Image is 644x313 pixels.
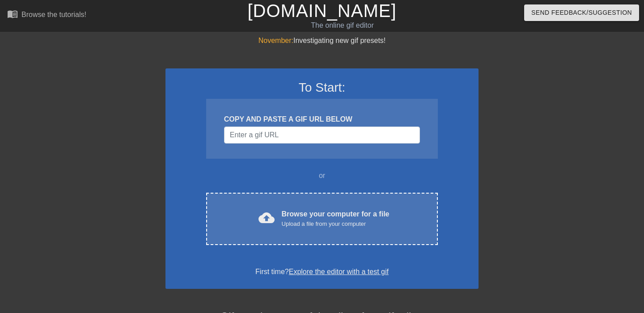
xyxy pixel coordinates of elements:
[224,127,420,144] input: Username
[189,170,455,181] div: or
[282,209,390,228] div: Browse your computer for a file
[165,35,479,46] div: Investigating new gif presets!
[7,8,86,22] a: Browse the tutorials!
[258,37,293,44] span: November:
[524,4,639,21] button: Send Feedback/Suggestion
[177,266,467,277] div: First time?
[247,1,396,21] a: [DOMAIN_NAME]
[177,80,467,95] h3: To Start:
[531,7,632,18] span: Send Feedback/Suggestion
[282,220,390,228] div: Upload a file from your computer
[258,210,275,226] span: cloud_upload
[7,8,18,19] span: menu_book
[21,11,86,18] div: Browse the tutorials!
[219,20,466,31] div: The online gif editor
[289,268,389,275] a: Explore the editor with a test gif
[224,114,420,125] div: COPY AND PASTE A GIF URL BELOW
